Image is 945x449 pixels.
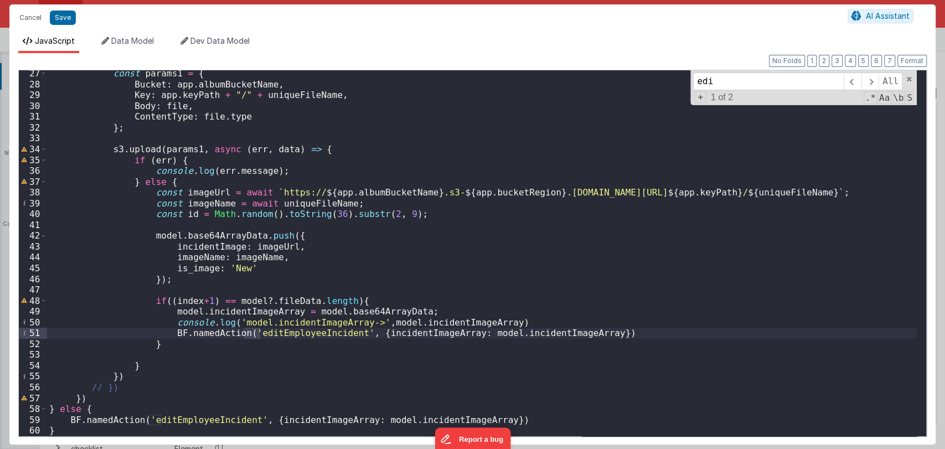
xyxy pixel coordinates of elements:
button: 7 [884,55,895,67]
div: 49 [19,306,47,317]
button: No Folds [769,55,805,67]
div: 41 [19,220,47,231]
div: 55 [19,371,47,382]
div: 47 [19,285,47,296]
div: 30 [19,101,47,112]
div: 43 [19,241,47,252]
div: 27 [19,68,47,79]
button: 3 [832,55,843,67]
span: 1 of 2 [706,92,737,102]
div: 52 [19,339,47,350]
div: 46 [19,274,47,285]
span: Toggel Replace mode [694,91,706,103]
span: AI Assistant [866,11,910,20]
span: JavaScript [35,36,75,45]
div: 56 [19,382,47,393]
div: 50 [19,317,47,328]
button: 4 [845,55,856,67]
div: 59 [19,415,47,426]
div: 54 [19,360,47,371]
button: 1 [807,55,817,67]
div: 42 [19,230,47,241]
div: 44 [19,252,47,263]
div: 60 [19,425,47,436]
input: Search for [693,73,844,90]
div: 35 [19,155,47,166]
button: Cancel [14,10,47,25]
span: Whole Word Search [892,91,905,104]
div: 28 [19,79,47,90]
div: 57 [19,393,47,404]
button: Save [50,11,76,25]
span: Search In Selection [906,91,913,104]
button: Format [897,55,927,67]
span: CaseSensitive Search [878,91,891,104]
div: 29 [19,90,47,101]
span: RegExp Search [864,91,876,104]
div: 48 [19,296,47,307]
button: 2 [819,55,829,67]
div: 36 [19,166,47,177]
span: Alt-Enter [879,73,902,90]
div: 53 [19,349,47,360]
div: 33 [19,133,47,144]
div: 37 [19,177,47,188]
div: 39 [19,198,47,209]
button: 6 [871,55,882,67]
div: 34 [19,144,47,155]
div: 58 [19,404,47,415]
div: 32 [19,122,47,133]
div: 40 [19,209,47,220]
span: Data Model [111,36,154,45]
div: 51 [19,328,47,339]
button: AI Assistant [848,9,913,23]
div: 45 [19,263,47,274]
button: 5 [858,55,869,67]
div: 31 [19,111,47,122]
div: 38 [19,187,47,198]
span: Dev Data Model [190,36,250,45]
